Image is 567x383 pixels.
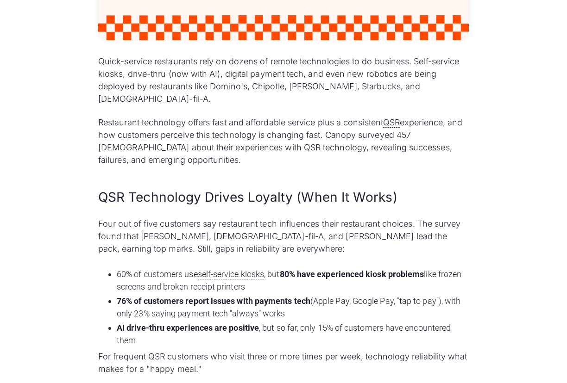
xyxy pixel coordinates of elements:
[383,117,400,128] span: QSR
[280,269,424,279] strong: 80% have experienced kiosk problems
[198,269,265,279] span: self-service kiosks
[117,268,469,293] li: 60% of customers use , but like frozen screens and broken receipt printers
[117,296,310,306] strong: 76% of customers report issues with payments tech
[117,321,469,346] li: , but so far, only 15% of customers have encountered them
[117,323,259,333] strong: AI drive-thru experiences are positive
[98,350,469,375] p: For frequent QSR customers who visit three or more times per week, technology reliability what ma...
[98,116,469,166] p: Restaurant technology offers fast and affordable service plus a consistent experience, and how cu...
[117,295,469,320] li: (Apple Pay, Google Pay, "tap to pay"), with only 23% saying payment tech "always" works
[98,55,469,105] p: Quick-service restaurants rely on dozens of remote technologies to do business. Self-service kios...
[98,217,469,255] p: Four out of five customers say restaurant tech influences their restaurant choices. The survey fo...
[98,188,469,206] h2: QSR Technology Drives Loyalty (When It Works)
